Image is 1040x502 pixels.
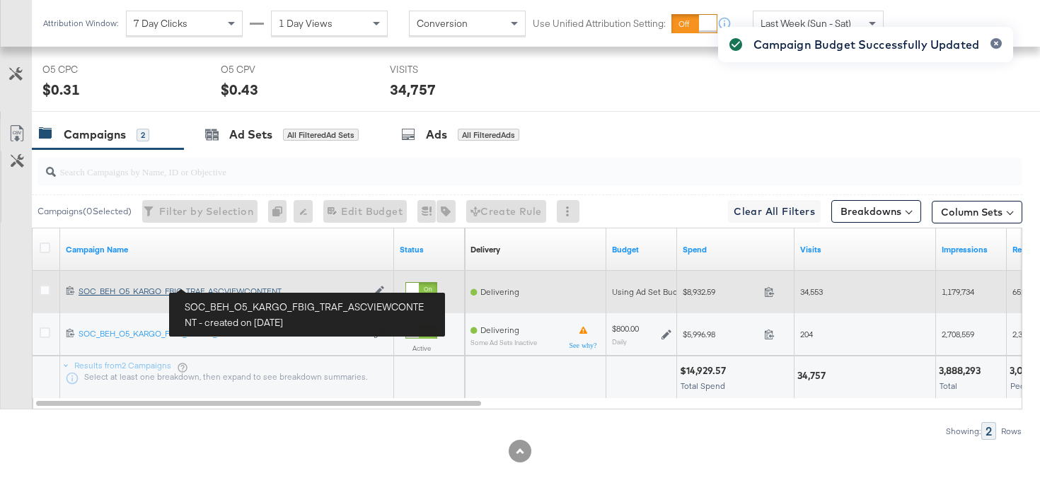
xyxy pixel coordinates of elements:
div: Campaign Budget Successfully Updated [753,36,979,53]
span: O5 CPV [221,63,327,76]
div: Delivery [470,244,500,255]
a: Reflects the ability of your Ad Campaign to achieve delivery based on ad states, schedule and bud... [470,244,500,255]
span: 7 Day Clicks [134,17,187,30]
div: 34,757 [390,79,436,100]
span: Delivering [480,325,519,335]
span: O5 CPC [42,63,149,76]
sub: Some Ad Sets Inactive [470,339,537,346]
a: Shows the current state of your Ad Campaign. [400,244,459,255]
span: Total Spend [681,380,725,391]
div: $0.31 [42,79,80,100]
div: Campaigns ( 0 Selected) [37,205,132,218]
span: VISITS [390,63,496,76]
div: $14,929.57 [680,364,730,378]
span: 1 Day Views [279,17,333,30]
div: Ad Sets [229,127,272,143]
a: SOC_BEH_O5_KARGO_FBIG_TRAF_ASCVIEWCONTENT [79,286,366,298]
div: 0 [268,200,294,223]
label: Use Unified Attribution Setting: [533,17,666,30]
div: Ads [426,127,447,143]
span: Delivering [480,286,519,297]
div: 2 [137,129,149,141]
sub: Daily [612,337,627,346]
div: All Filtered Ads [458,129,519,141]
div: All Filtered Ad Sets [283,129,359,141]
div: Attribution Window: [42,18,119,28]
span: Conversion [417,17,468,30]
div: $800.00 [612,323,639,334]
a: The total amount spent to date. [683,244,789,255]
div: Using Ad Set Budget [612,286,691,298]
span: $8,932.59 [683,286,758,297]
div: SOC_BEH_O5_KARGO_FBIG_REACH_BRAND [79,328,366,339]
div: $0.43 [221,79,258,100]
div: SOC_BEH_O5_KARGO_FBIG_TRAF_ASCVIEWCONTENT [79,286,366,297]
label: Active [405,344,437,353]
a: The maximum amount you're willing to spend on your ads, on average each day or over the lifetime ... [612,244,671,255]
a: SOC_BEH_O5_KARGO_FBIG_REACH_BRAND [79,328,366,340]
span: $5,996.98 [683,329,758,339]
a: Your campaign name. [66,244,388,255]
label: Active [405,301,437,310]
div: Campaigns [64,127,126,143]
input: Search Campaigns by Name, ID or Objective [56,152,935,180]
